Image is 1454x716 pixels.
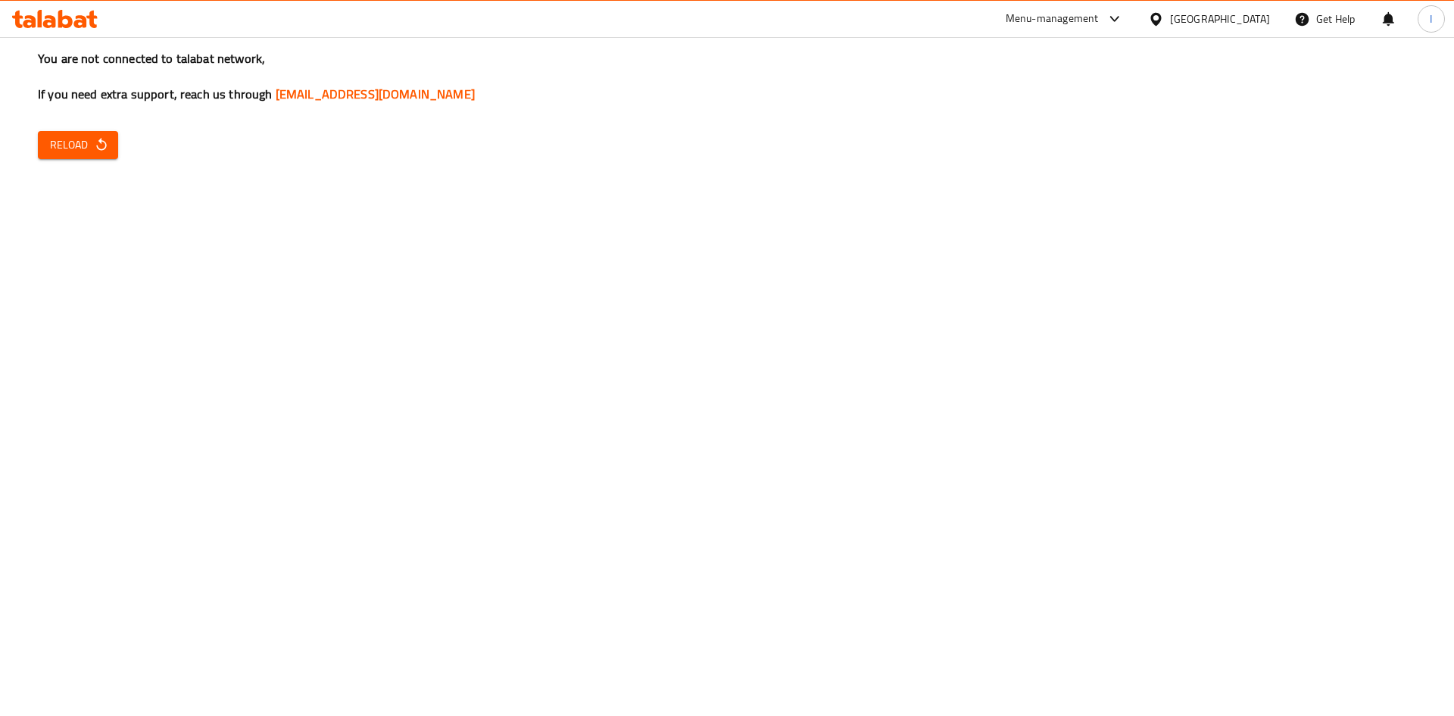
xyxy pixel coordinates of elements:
[1170,11,1270,27] div: [GEOGRAPHIC_DATA]
[38,50,1416,103] h3: You are not connected to talabat network, If you need extra support, reach us through
[276,83,475,105] a: [EMAIL_ADDRESS][DOMAIN_NAME]
[50,136,106,155] span: Reload
[1006,10,1099,28] div: Menu-management
[38,131,118,159] button: Reload
[1430,11,1432,27] span: I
